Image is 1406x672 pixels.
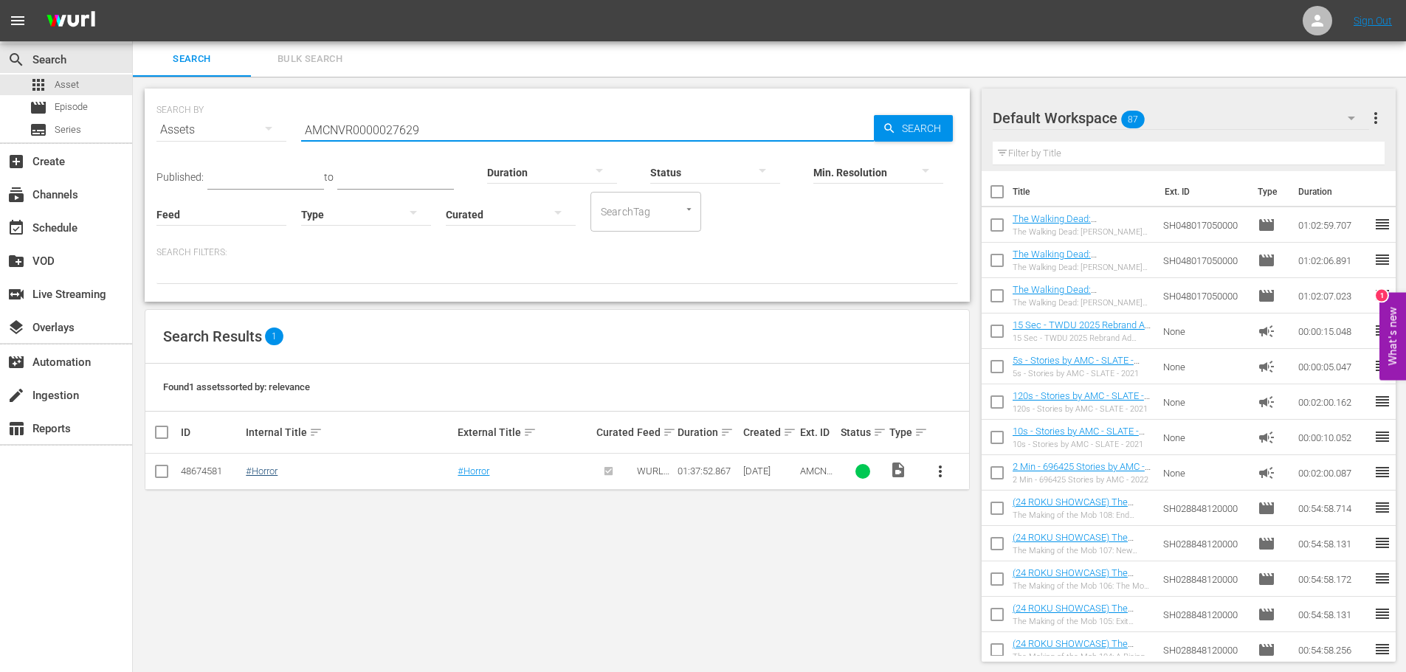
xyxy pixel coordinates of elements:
[1013,369,1152,378] div: 5s - Stories by AMC - SLATE - 2021
[1258,464,1275,482] span: Ad
[1013,581,1152,591] div: The Making of the Mob 106: The Mob At War
[1157,207,1252,243] td: SH048017050000
[1157,455,1252,491] td: None
[1258,535,1275,553] span: Episode
[1379,292,1406,380] button: Open Feedback Widget
[1258,606,1275,623] span: Episode
[1258,393,1275,411] span: Ad
[1354,15,1392,27] a: Sign Out
[1013,263,1152,272] div: The Walking Dead: [PERSON_NAME] 301: Episode 1
[309,426,323,439] span: sort
[156,109,286,150] div: Assets
[1374,605,1391,623] span: reorder
[1374,499,1391,516] span: reorder
[1157,243,1252,278] td: SH048017050000
[163,328,262,345] span: Search Results
[7,387,25,404] span: Ingestion
[1258,252,1275,269] span: Episode
[1013,510,1152,520] div: The Making of the Mob 108: End Game
[682,202,696,216] button: Open
[324,171,334,183] span: to
[1013,426,1145,448] a: 10s - Stories by AMC - SLATE - 2021
[7,51,25,69] span: Search
[678,465,738,477] div: 01:37:52.867
[7,186,25,204] span: Channels
[1157,597,1252,632] td: SH028848120000
[1292,278,1374,314] td: 01:02:07.023
[523,426,537,439] span: sort
[1258,358,1275,375] span: Ad
[1121,104,1145,135] span: 87
[7,153,25,170] span: Create
[142,51,242,68] span: Search
[874,115,953,142] button: Search
[1157,526,1252,561] td: SH028848120000
[720,426,734,439] span: sort
[889,423,917,441] div: Type
[663,426,676,439] span: sort
[1013,652,1152,662] div: The Making of the Mob 104: A Rising Threat
[1292,420,1374,455] td: 00:00:10.052
[265,328,283,345] span: 1
[7,420,25,437] span: Reports
[637,465,669,488] span: WURL Feed
[1367,109,1385,127] span: more_vert
[1374,357,1391,375] span: reorder
[1292,491,1374,526] td: 00:54:58.714
[30,76,47,94] span: Asset
[9,12,27,30] span: menu
[1013,298,1152,308] div: The Walking Dead: [PERSON_NAME] 301: Episode 1
[1013,475,1152,485] div: 2 Min - 696425 Stories by AMC - 2022
[156,171,204,183] span: Published:
[637,423,673,441] div: Feed
[1013,319,1151,342] a: 15 Sec - TWDU 2025 Rebrand Ad Slates- 15s- SLATE
[246,465,278,477] a: #Horror
[1292,243,1374,278] td: 01:02:06.891
[914,426,928,439] span: sort
[1258,429,1275,446] span: Ad
[1013,390,1150,412] a: 120s - Stories by AMC - SLATE - 2021
[1157,561,1252,597] td: SH028848120000
[7,285,25,303] span: Live Streaming
[1258,216,1275,234] span: Episode
[1157,384,1252,420] td: None
[7,319,25,336] span: Overlays
[30,121,47,139] span: Series
[1157,420,1252,455] td: None
[35,4,106,38] img: ans4CAIJ8jUAAAAAAAAAAAAAAAAAAAAAAAAgQb4GAAAAAAAAAAAAAAAAAAAAAAAAJMjXAAAAAAAAAAAAAAAAAAAAAAAAgAT5G...
[55,77,79,92] span: Asset
[1292,384,1374,420] td: 00:02:00.162
[1367,100,1385,136] button: more_vert
[1292,597,1374,632] td: 00:54:58.131
[1013,532,1151,587] a: (24 ROKU SHOWCASE) The Making of the Mob 107: New Frontiers ((24 ROKU SHOWCASE) The Making of the...
[1374,534,1391,552] span: reorder
[743,423,796,441] div: Created
[1013,496,1145,552] a: (24 ROKU SHOWCASE) The Making of the Mob 108: End Game ((24 ROKU SHOWCASE) The Making of the Mob ...
[1013,227,1152,237] div: The Walking Dead: [PERSON_NAME] 301: Episode 1
[873,426,886,439] span: sort
[1292,314,1374,349] td: 00:00:15.048
[1374,428,1391,446] span: reorder
[1013,440,1152,449] div: 10s - Stories by AMC - SLATE - 2021
[1157,314,1252,349] td: None
[1374,569,1391,587] span: reorder
[1258,499,1275,517] span: Episode
[1013,355,1140,377] a: 5s - Stories by AMC - SLATE - 2021
[1374,251,1391,269] span: reorder
[1013,213,1146,235] a: The Walking Dead: [PERSON_NAME] 301: Episode 1
[1374,322,1391,339] span: reorder
[896,115,953,142] span: Search
[1157,491,1252,526] td: SH028848120000
[1292,526,1374,561] td: 00:54:58.131
[163,381,310,392] span: Found 1 assets sorted by: relevance
[993,97,1369,139] div: Default Workspace
[1289,171,1378,212] th: Duration
[55,100,88,114] span: Episode
[783,426,796,439] span: sort
[1258,641,1275,659] span: Episode
[596,426,633,438] div: Curated
[7,353,25,371] span: Automation
[7,252,25,270] span: VOD
[1258,570,1275,588] span: Episode
[1292,349,1374,384] td: 00:00:05.047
